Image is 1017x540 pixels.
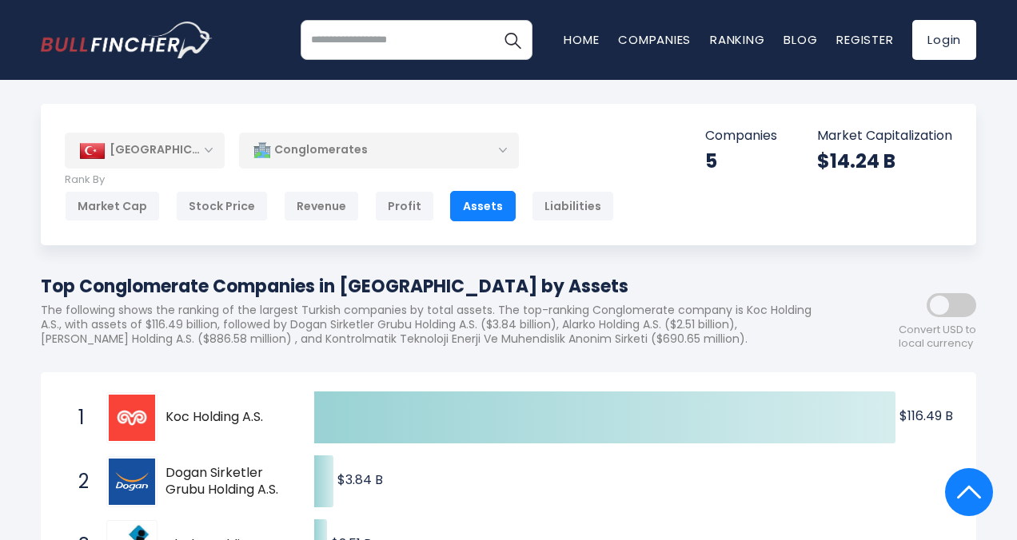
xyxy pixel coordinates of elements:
div: Stock Price [176,191,268,221]
p: Market Capitalization [817,128,952,145]
text: $116.49 B [899,407,953,425]
img: Dogan Sirketler Grubu Holding A.S. [109,459,155,505]
p: Companies [705,128,777,145]
a: Ranking [710,31,764,48]
span: Dogan Sirketler Grubu Holding A.S. [166,465,286,498]
img: bullfincher logo [41,22,213,58]
a: Register [836,31,893,48]
div: 5 [705,149,777,173]
a: Blog [784,31,817,48]
div: Revenue [284,191,359,221]
a: Home [564,31,599,48]
span: Koc Holding A.S. [166,409,286,426]
div: Conglomerates [239,132,519,169]
div: Assets [450,191,516,221]
span: 1 [70,404,86,431]
p: The following shows the ranking of the largest Turkish companies by total assets. The top-ranking... [41,303,832,347]
h1: Top Conglomerate Companies in [GEOGRAPHIC_DATA] by Assets [41,273,832,300]
button: Search [493,20,532,60]
text: $3.84 B [337,471,383,489]
div: Market Cap [65,191,160,221]
p: Rank By [65,173,614,187]
div: Liabilities [532,191,614,221]
a: Companies [618,31,691,48]
a: Go to homepage [41,22,213,58]
a: Login [912,20,976,60]
img: Koc Holding A.S. [109,395,155,441]
div: $14.24 B [817,149,952,173]
div: [GEOGRAPHIC_DATA] [65,133,225,168]
div: Profit [375,191,434,221]
span: 2 [70,468,86,495]
span: Convert USD to local currency [899,324,976,351]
